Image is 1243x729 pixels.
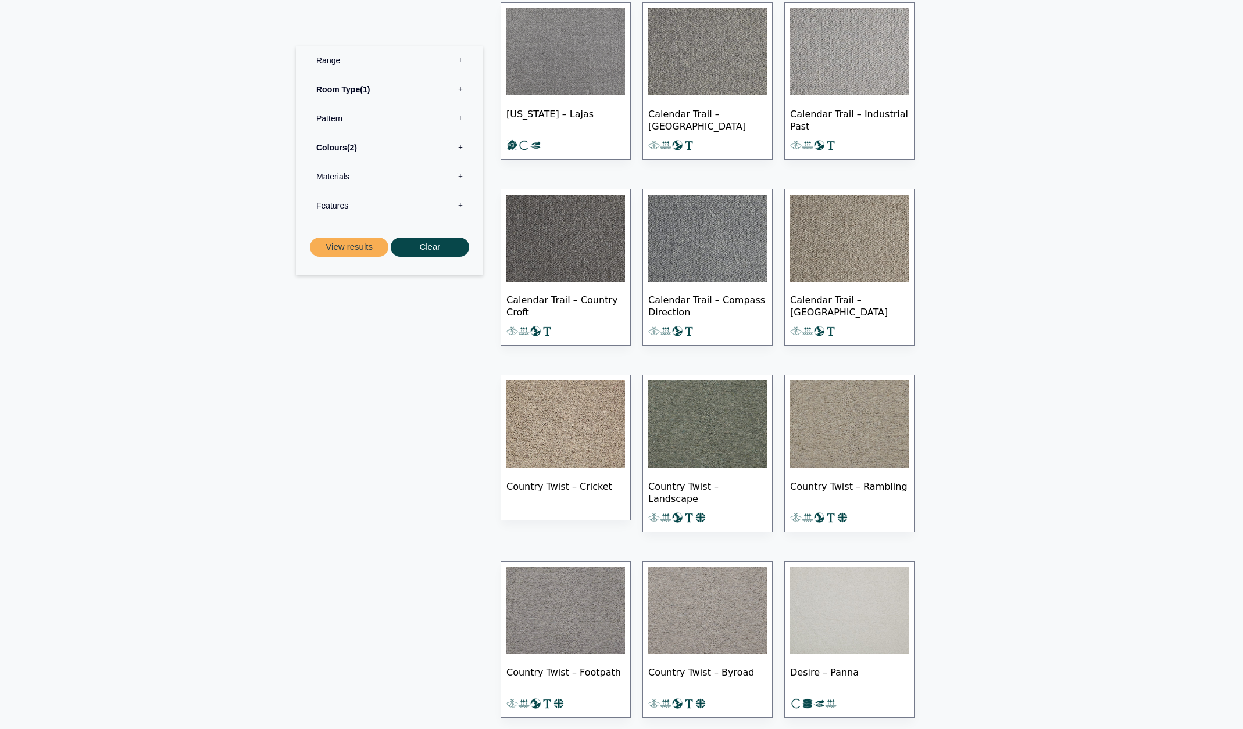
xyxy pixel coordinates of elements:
span: Country Twist – Byroad [648,657,767,698]
label: Features [305,191,474,220]
span: Calendar Trail – [GEOGRAPHIC_DATA] [648,99,767,139]
label: Pattern [305,104,474,133]
span: Country Twist – Landscape [648,471,767,512]
a: Country Twist – Landscape [642,375,773,532]
img: Country Twist - Cricket [506,380,625,468]
a: Calendar Trail – Compass Direction [642,189,773,346]
a: Country Twist – Footpath [501,561,631,719]
a: [US_STATE] – Lajas [501,2,631,160]
a: Calendar Trail – [GEOGRAPHIC_DATA] [784,189,915,346]
a: Desire – Panna [784,561,915,719]
span: Calendar Trail – Compass Direction [648,285,767,325]
span: Country Twist – Cricket [506,471,625,512]
a: Calendar Trail – Industrial Past [784,2,915,160]
a: Calendar Trail – [GEOGRAPHIC_DATA] [642,2,773,160]
span: 2 [347,143,357,152]
span: Calendar Trail – Country Croft [506,285,625,325]
span: [US_STATE] – Lajas [506,99,625,139]
a: Country Twist - Cricket Country Twist – Cricket [501,375,631,520]
button: Clear [391,238,469,257]
label: Colours [305,133,474,162]
span: Country Twist – Footpath [506,657,625,698]
label: Materials [305,162,474,191]
span: Desire – Panna [790,657,909,698]
label: Range [305,46,474,75]
label: Room Type [305,75,474,104]
span: Calendar Trail – [GEOGRAPHIC_DATA] [790,285,909,325]
span: Calendar Trail – Industrial Past [790,99,909,139]
a: Country Twist – Rambling [784,375,915,532]
a: Country Twist – Byroad [642,561,773,719]
button: View results [310,238,388,257]
span: 1 [360,85,370,94]
span: Country Twist – Rambling [790,471,909,512]
a: Calendar Trail – Country Croft [501,189,631,346]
